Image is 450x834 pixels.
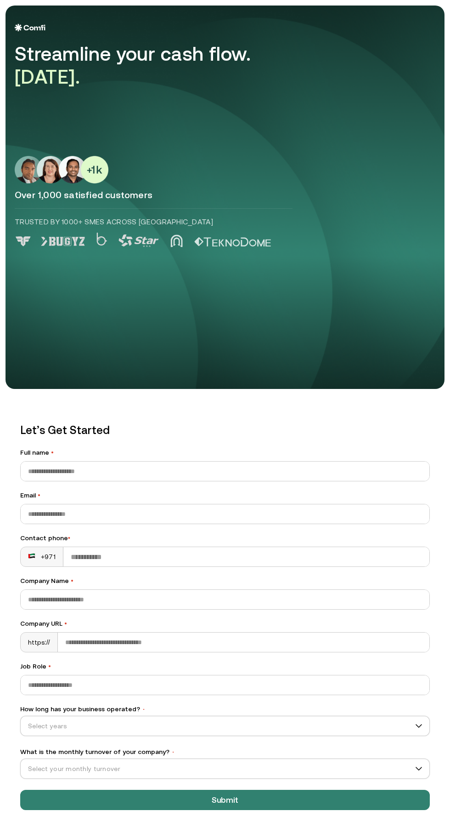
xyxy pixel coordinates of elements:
[41,237,85,246] img: Logo 1
[20,704,430,714] label: How long has your business operated?
[15,66,80,88] span: [DATE].
[20,619,430,628] label: Company URL
[20,448,430,457] label: Full name
[64,620,67,627] span: •
[194,237,271,246] img: Logo 5
[68,534,70,542] span: •
[171,749,175,755] span: •
[15,216,292,227] p: Trusted by 1000+ SMEs across [GEOGRAPHIC_DATA]
[170,234,183,247] img: Logo 4
[28,552,56,561] div: +971
[15,189,435,201] p: Over 1,000 satisfied customers
[20,662,430,671] label: Job Role
[71,577,73,584] span: •
[20,533,430,543] div: Contact phone
[38,491,40,499] span: •
[20,576,430,586] label: Company Name
[48,663,51,670] span: •
[15,236,32,246] img: Logo 0
[20,491,430,500] label: Email
[20,790,430,810] button: Submit
[20,747,430,757] label: What is the monthly turnover of your company?
[142,706,146,713] span: •
[15,24,45,31] img: Logo
[96,233,107,246] img: Logo 2
[20,422,430,439] p: Let’s Get Started
[21,633,58,652] div: https://
[51,449,54,456] span: •
[118,234,159,247] img: Logo 3
[15,42,272,89] div: Streamline your cash flow.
